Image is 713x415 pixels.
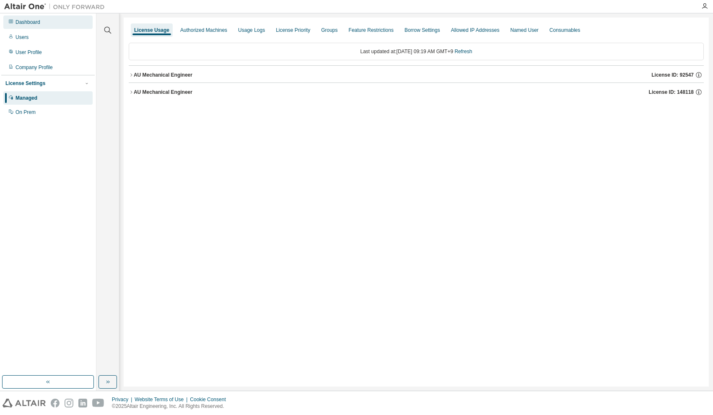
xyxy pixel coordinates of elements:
[5,80,45,87] div: License Settings
[51,399,60,407] img: facebook.svg
[16,49,42,56] div: User Profile
[78,399,87,407] img: linkedin.svg
[16,95,37,101] div: Managed
[649,89,694,95] span: License ID: 148118
[16,109,36,116] div: On Prem
[112,403,231,410] p: © 2025 Altair Engineering, Inc. All Rights Reserved.
[134,72,192,78] div: AU Mechanical Engineer
[129,83,704,101] button: AU Mechanical EngineerLicense ID: 148118
[134,89,192,95] div: AU Mechanical Engineer
[454,49,472,54] a: Refresh
[238,27,265,34] div: Usage Logs
[16,34,29,41] div: Users
[65,399,73,407] img: instagram.svg
[510,27,538,34] div: Named User
[16,64,53,71] div: Company Profile
[16,19,40,26] div: Dashboard
[321,27,337,34] div: Groups
[135,396,190,403] div: Website Terms of Use
[190,396,231,403] div: Cookie Consent
[550,27,580,34] div: Consumables
[129,66,704,84] button: AU Mechanical EngineerLicense ID: 92547
[451,27,500,34] div: Allowed IP Addresses
[276,27,310,34] div: License Priority
[349,27,394,34] div: Feature Restrictions
[4,3,109,11] img: Altair One
[651,72,694,78] span: License ID: 92547
[134,27,169,34] div: License Usage
[3,399,46,407] img: altair_logo.svg
[180,27,227,34] div: Authorized Machines
[129,43,704,60] div: Last updated at: [DATE] 09:19 AM GMT+9
[92,399,104,407] img: youtube.svg
[404,27,440,34] div: Borrow Settings
[112,396,135,403] div: Privacy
